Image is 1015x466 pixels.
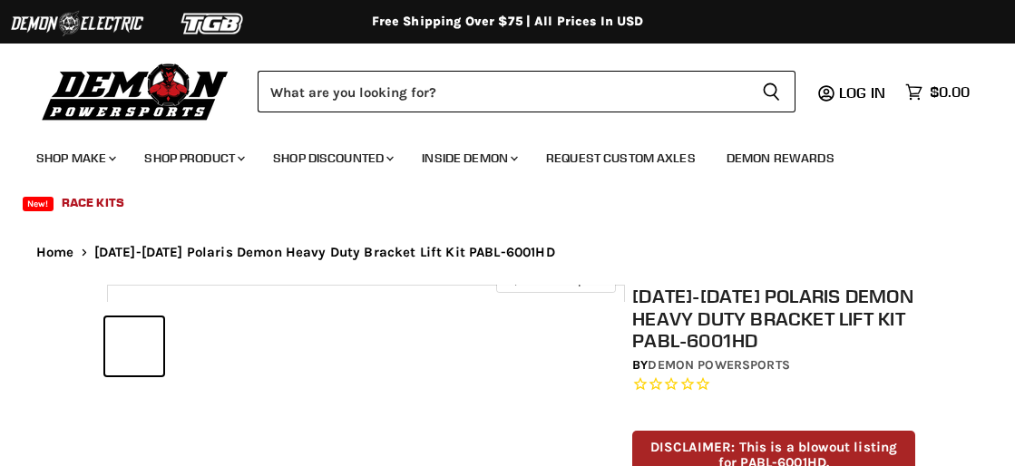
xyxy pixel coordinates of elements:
[632,375,915,394] span: Rated 0.0 out of 5 stars 0 reviews
[9,6,145,41] img: Demon Electric Logo 2
[258,71,795,112] form: Product
[259,140,405,177] a: Shop Discounted
[747,71,795,112] button: Search
[48,184,138,221] a: Race Kits
[713,140,848,177] a: Demon Rewards
[145,6,281,41] img: TGB Logo 2
[23,132,965,221] ul: Main menu
[23,197,54,211] span: New!
[505,273,606,286] span: Click to expand
[532,140,709,177] a: Request Custom Axles
[896,79,979,105] a: $0.00
[94,245,555,260] span: [DATE]-[DATE] Polaris Demon Heavy Duty Bracket Lift Kit PABL-6001HD
[131,140,256,177] a: Shop Product
[105,317,163,375] button: 2014-2020 Polaris Demon Heavy Duty Bracket Lift Kit PABL-6001HD thumbnail
[258,71,747,112] input: Search
[632,355,915,375] div: by
[36,245,74,260] a: Home
[36,59,235,123] img: Demon Powersports
[408,140,529,177] a: Inside Demon
[839,83,885,102] span: Log in
[23,140,127,177] a: Shop Make
[648,357,789,373] a: Demon Powersports
[632,285,915,352] h1: [DATE]-[DATE] Polaris Demon Heavy Duty Bracket Lift Kit PABL-6001HD
[930,83,970,101] span: $0.00
[831,84,896,101] a: Log in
